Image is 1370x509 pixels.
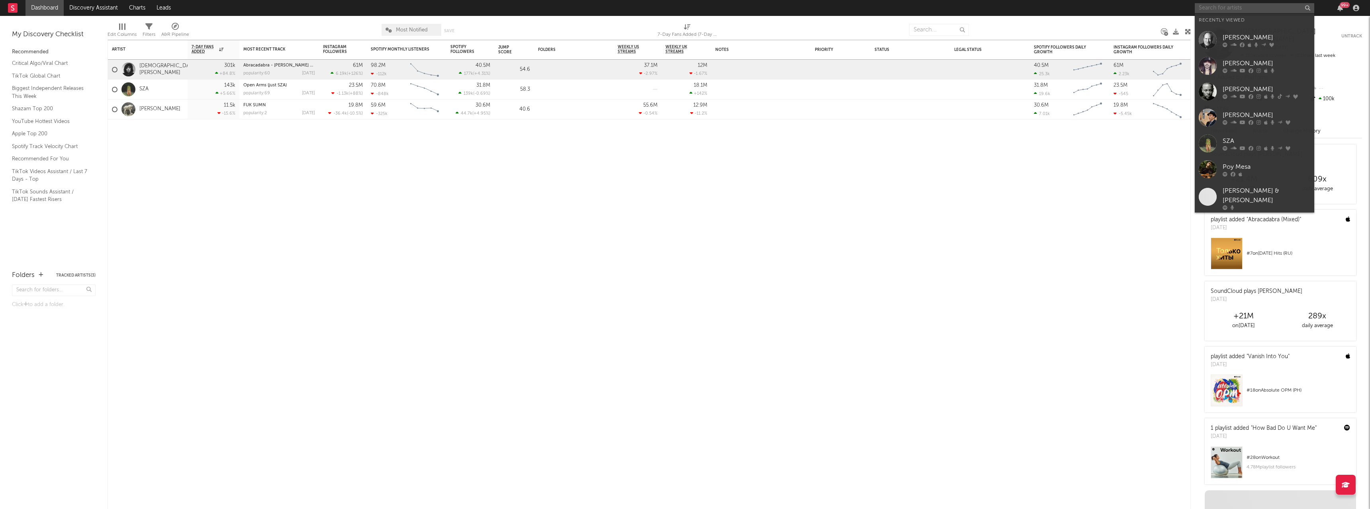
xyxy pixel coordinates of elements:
div: [DATE] [302,111,315,115]
div: playlist added [1211,353,1290,361]
div: 23.5M [1114,83,1127,88]
div: 2.23k [1114,71,1129,76]
div: Priority [815,47,847,52]
a: Poy Mesa [1195,156,1314,182]
div: My Discovery Checklist [12,30,96,39]
div: # 18 on Absolute OPM (PH) [1247,386,1350,395]
div: Click to add a folder. [12,300,96,310]
div: [PERSON_NAME] [1223,33,1310,42]
a: Open Arms (just SZA) [243,83,287,88]
span: +4.31 % [474,72,489,76]
a: [PERSON_NAME] [139,106,180,113]
a: Biggest Independent Releases This Week [12,84,88,100]
a: Abracadabra - [PERSON_NAME] Remix [243,63,323,68]
div: 19.6k [1034,91,1050,96]
div: 31.8M [1034,83,1048,88]
div: ( ) [459,71,490,76]
div: 40.5M [1034,63,1049,68]
button: Tracked Artists(3) [56,273,96,277]
div: 12.9M [693,103,707,108]
div: 40.6 [498,105,530,114]
a: "Abracadabra (Mixed)" [1247,217,1301,222]
span: +88 % [350,92,362,96]
div: Legal Status [954,47,1006,52]
div: 58.3 [498,85,530,94]
div: [DATE] [1211,361,1290,369]
div: 12M [698,63,707,68]
div: +21M [1207,312,1280,321]
span: Most Notified [396,27,428,33]
div: 100k [1309,94,1362,104]
div: Filters [143,20,155,43]
div: [PERSON_NAME] [1223,84,1310,94]
span: 177k [464,72,473,76]
input: Search for artists [1195,3,1314,13]
div: Most Recent Track [243,47,303,52]
svg: Chart title [1070,80,1106,99]
a: Critical Algo/Viral Chart [12,59,88,68]
svg: Chart title [407,60,442,80]
a: "How Bad Do U Want Me" [1251,425,1317,431]
div: 98.2M [371,63,386,68]
a: Recommended For You [12,154,88,163]
div: ( ) [331,71,363,76]
div: daily average [1280,184,1354,194]
div: ( ) [331,91,363,96]
svg: Chart title [1070,60,1106,80]
div: Filters [143,30,155,39]
div: SZA [1223,136,1310,146]
a: Apple Top 200 [12,129,88,138]
div: playlist added [1211,216,1301,224]
div: -11.2 % [690,111,707,116]
div: 4.78M playlist followers [1247,462,1350,472]
a: TikTok Sounds Assistant / [DATE] Fastest Risers [12,187,88,204]
div: 54.6 [498,65,530,74]
div: # 28 on Workout [1247,453,1350,462]
div: Instagram Followers [323,45,351,54]
div: Spotify Followers [450,45,478,54]
span: 139k [464,92,473,96]
a: [PERSON_NAME] [1195,105,1314,131]
svg: Chart title [407,99,442,119]
div: -545 [1114,91,1128,96]
span: 7-Day Fans Added [192,45,217,54]
div: +5.66 % [215,91,235,96]
div: Recommended [12,47,96,57]
div: [DATE] [302,71,315,76]
a: [PERSON_NAME] [1195,53,1314,79]
div: Spotify Monthly Listeners [371,47,431,52]
div: -0.54 % [639,111,658,116]
div: 1 playlist added [1211,424,1317,433]
div: -5.45k [1114,111,1132,116]
div: [DATE] [302,91,315,96]
div: 19.8M [1114,103,1128,108]
div: 61M [1114,63,1123,68]
div: Folders [538,47,598,52]
div: [DATE] [1211,433,1317,441]
div: 31.8M [476,83,490,88]
span: -36.4k [333,111,347,116]
a: TikTok Global Chart [12,72,88,80]
a: #28onWorkout4.78Mplaylist followers [1205,447,1356,484]
div: 55.6M [643,103,658,108]
div: A&R Pipeline [161,20,189,43]
span: -0.69 % [474,92,489,96]
div: 99 + [1340,2,1350,8]
div: Notes [715,47,795,52]
a: "Vanish Into You" [1247,354,1290,359]
span: Weekly UK Streams [665,45,695,54]
div: 18.1M [694,83,707,88]
div: -325k [371,111,388,116]
a: [PERSON_NAME] & [PERSON_NAME] [1195,182,1314,214]
div: on [DATE] [1207,321,1280,331]
div: +142 % [689,91,707,96]
div: popularity: 60 [243,71,270,76]
div: A&R Pipeline [161,30,189,39]
div: 30.6M [476,103,490,108]
a: [PERSON_NAME] [1195,79,1314,105]
svg: Chart title [1070,99,1106,119]
div: # 7 on [DATE] Hits (RU) [1247,249,1350,258]
a: YouTube Hottest Videos [12,117,88,126]
div: Edit Columns [108,20,137,43]
svg: Chart title [1149,60,1185,80]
